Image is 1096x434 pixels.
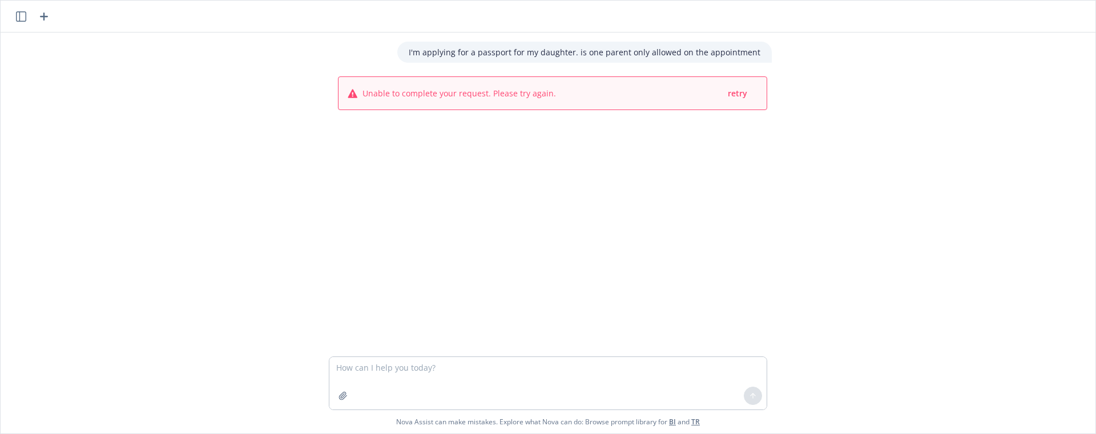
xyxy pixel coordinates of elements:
[669,417,676,427] a: BI
[691,417,700,427] a: TR
[409,46,760,58] p: I'm applying for a passport for my daughter. is one parent only allowed on the appointment
[727,86,748,100] button: retry
[362,87,556,99] span: Unable to complete your request. Please try again.
[728,88,747,99] span: retry
[396,410,700,433] span: Nova Assist can make mistakes. Explore what Nova can do: Browse prompt library for and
